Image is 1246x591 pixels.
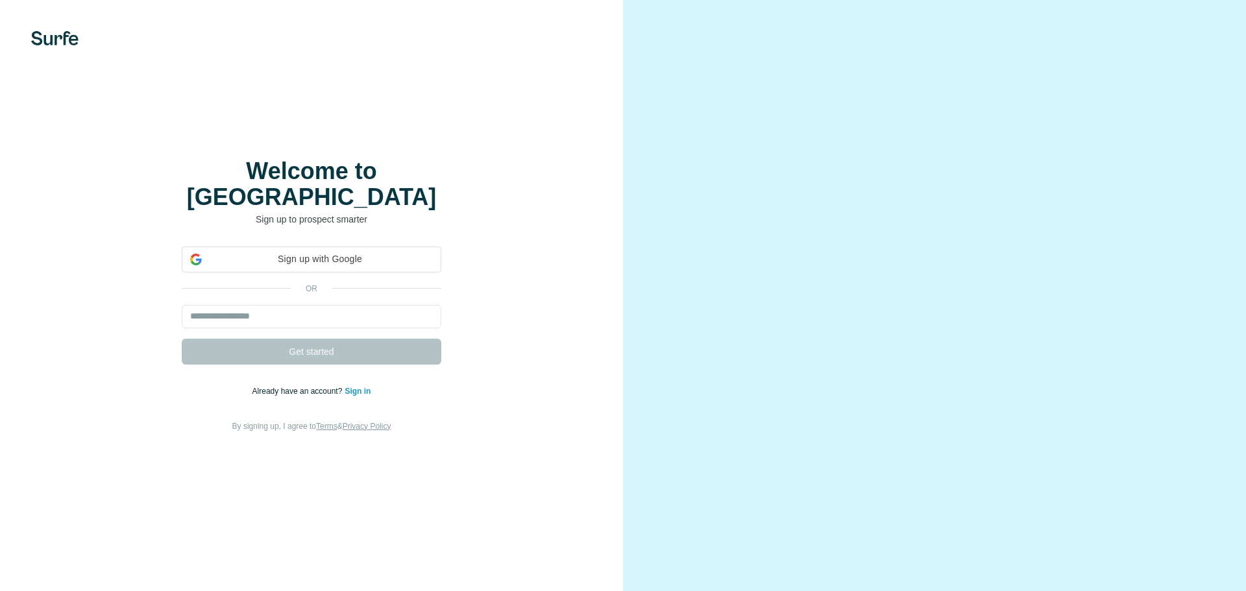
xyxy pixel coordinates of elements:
a: Terms [316,422,337,431]
span: By signing up, I agree to & [232,422,391,431]
a: Sign in [345,387,371,396]
a: Privacy Policy [343,422,391,431]
p: or [291,283,332,295]
span: Sign up with Google [207,252,433,266]
div: Sign up with Google [182,247,441,272]
img: Surfe's logo [31,31,79,45]
span: Already have an account? [252,387,345,396]
h1: Welcome to [GEOGRAPHIC_DATA] [182,158,441,210]
p: Sign up to prospect smarter [182,213,441,226]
